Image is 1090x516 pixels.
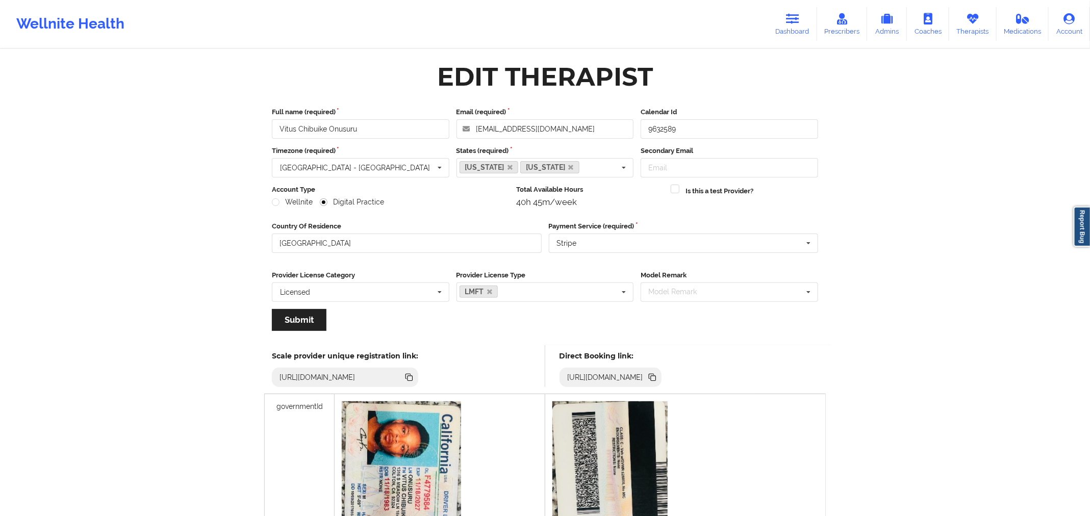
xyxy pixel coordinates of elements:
[949,7,997,41] a: Therapists
[457,107,634,117] label: Email (required)
[457,119,634,139] input: Email address
[460,161,519,173] a: [US_STATE]
[560,351,662,360] h5: Direct Booking link:
[646,286,712,298] div: Model Remark
[272,146,449,156] label: Timezone (required)
[907,7,949,41] a: Coaches
[272,270,449,280] label: Provider License Category
[686,186,753,196] label: Is this a test Provider?
[320,198,384,207] label: Digital Practice
[272,198,313,207] label: Wellnite
[457,146,634,156] label: States (required)
[1074,207,1090,247] a: Report Bug
[563,372,647,382] div: [URL][DOMAIN_NAME]
[641,270,818,280] label: Model Remark
[817,7,868,41] a: Prescribers
[437,61,653,93] div: Edit Therapist
[272,309,326,331] button: Submit
[457,270,634,280] label: Provider License Type
[549,221,819,231] label: Payment Service (required)
[280,289,310,296] div: Licensed
[275,372,360,382] div: [URL][DOMAIN_NAME]
[272,221,542,231] label: Country Of Residence
[517,197,664,207] div: 40h 45m/week
[272,351,418,360] h5: Scale provider unique registration link:
[520,161,579,173] a: [US_STATE]
[557,240,577,247] div: Stripe
[641,146,818,156] label: Secondary Email
[272,119,449,139] input: Full name
[272,185,510,195] label: Account Type
[1049,7,1090,41] a: Account
[272,107,449,117] label: Full name (required)
[460,286,498,298] a: LMFT
[517,185,664,195] label: Total Available Hours
[280,164,430,171] div: [GEOGRAPHIC_DATA] - [GEOGRAPHIC_DATA]
[867,7,907,41] a: Admins
[641,158,818,177] input: Email
[997,7,1049,41] a: Medications
[768,7,817,41] a: Dashboard
[641,107,818,117] label: Calendar Id
[641,119,818,139] input: Calendar Id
